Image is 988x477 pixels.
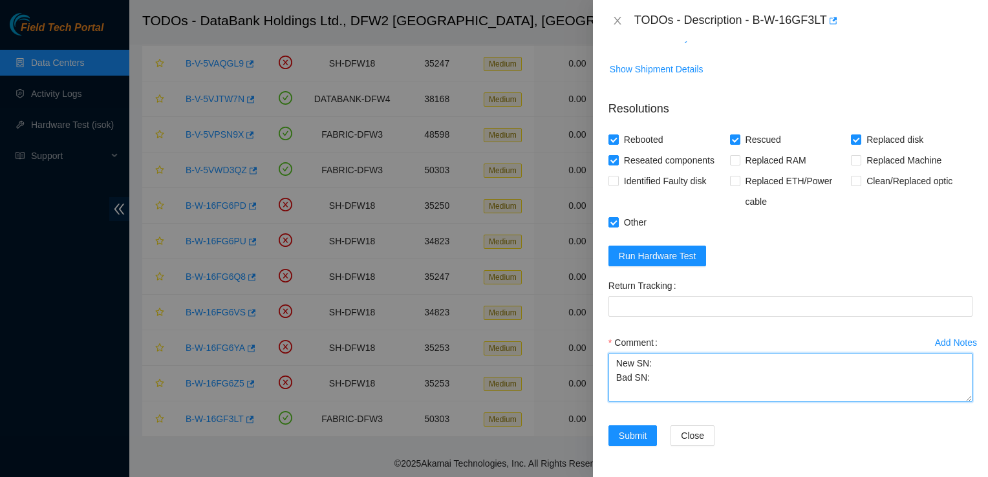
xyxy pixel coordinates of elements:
span: Rescued [740,129,786,150]
div: Add Notes [935,338,977,347]
span: close [612,16,623,26]
div: TODOs - Description - B-W-16GF3LT [634,10,972,31]
button: Add Notes [934,332,978,353]
span: Close [681,429,704,443]
button: Show Shipment Details [609,59,704,79]
span: Submit [619,429,647,443]
span: Reseated components [619,150,720,171]
button: Run Hardware Test [608,246,707,266]
span: Run Hardware Test [619,249,696,263]
span: Other [619,212,652,233]
textarea: Comment [608,353,972,402]
label: Comment [608,332,663,353]
p: Resolutions [608,90,972,118]
button: Close [671,425,714,446]
button: Close [608,15,627,27]
input: Return Tracking [608,296,972,317]
span: Show Shipment Details [610,62,703,76]
span: Identified Faulty disk [619,171,712,191]
button: Submit [608,425,658,446]
span: Replaced RAM [740,150,811,171]
span: Replaced disk [861,129,929,150]
span: Clean/Replaced optic [861,171,958,191]
span: Replaced Machine [861,150,947,171]
span: Replaced ETH/Power cable [740,171,852,212]
label: Return Tracking [608,275,682,296]
span: Rebooted [619,129,669,150]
